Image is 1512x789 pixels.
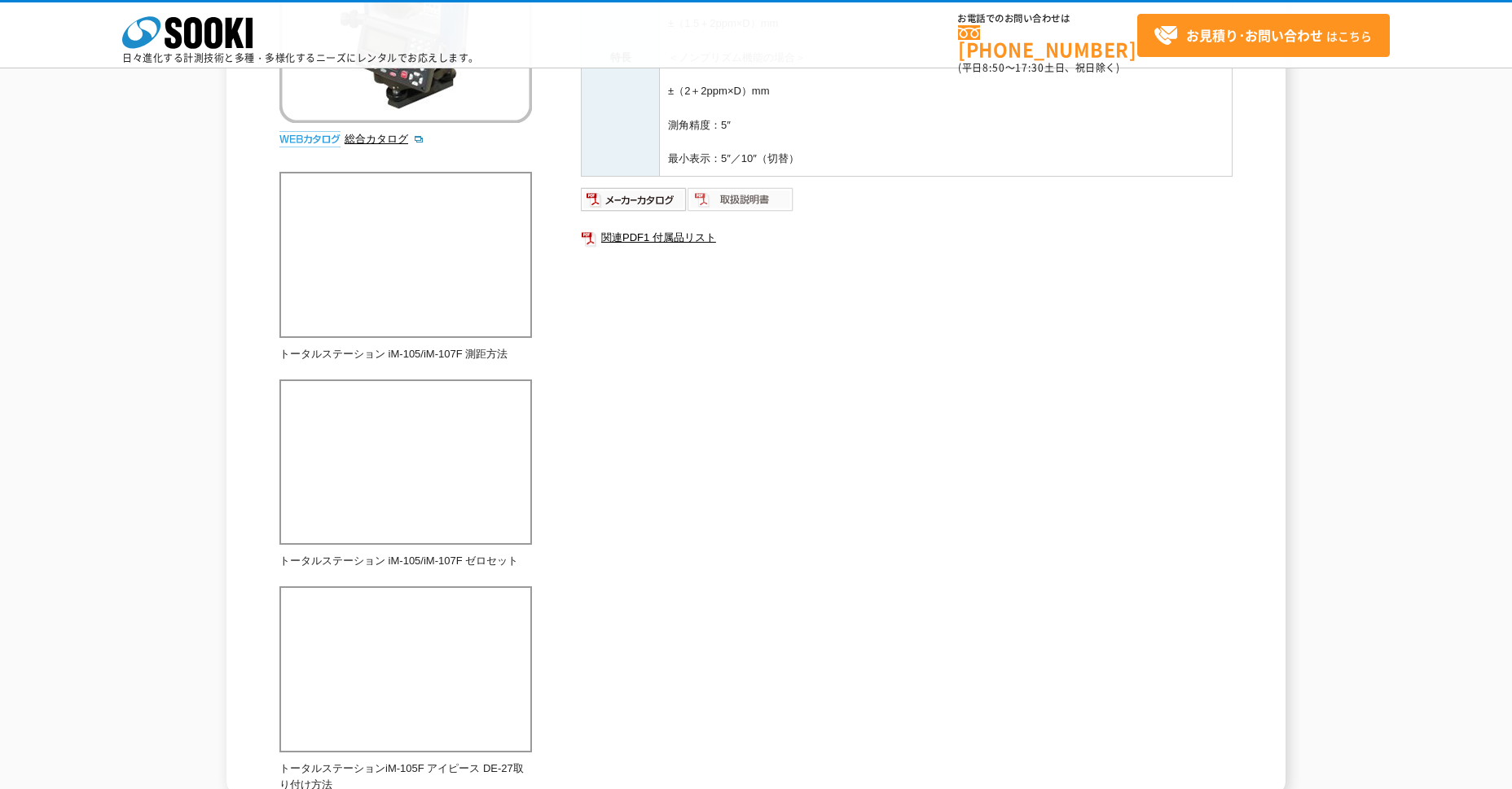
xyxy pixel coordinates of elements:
[982,60,1005,75] span: 8:50
[688,197,794,209] a: 取扱説明書
[279,553,532,570] p: トータルステーション iM-105/iM-107F ゼロセット
[1015,60,1044,75] span: 17:30
[688,186,794,213] img: 取扱説明書
[958,14,1137,24] span: お電話でのお問い合わせは
[1154,24,1372,48] span: はこちら
[581,227,1233,248] a: 関連PDF1 付属品リスト
[581,197,688,209] a: メーカーカタログ
[279,346,532,363] p: トータルステーション iM-105/iM-107F 測距方法
[345,133,424,145] a: 総合カタログ
[958,25,1137,59] a: [PHONE_NUMBER]
[122,53,479,63] p: 日々進化する計測技術と多種・多様化するニーズにレンタルでお応えします。
[1137,14,1390,57] a: お見積り･お問い合わせはこちら
[581,186,688,213] img: メーカーカタログ
[279,131,341,147] img: webカタログ
[1186,25,1323,45] strong: お見積り･お問い合わせ
[958,60,1119,75] span: (平日 ～ 土日、祝日除く)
